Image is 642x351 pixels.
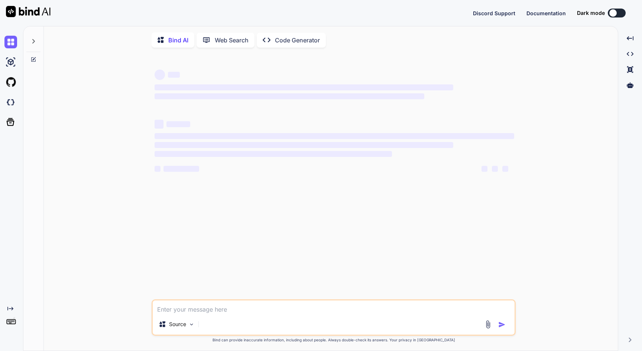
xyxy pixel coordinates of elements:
[481,166,487,172] span: ‌
[4,76,17,88] img: githubLight
[155,120,163,129] span: ‌
[215,36,249,45] p: Web Search
[168,72,180,78] span: ‌
[168,36,188,45] p: Bind AI
[577,9,605,17] span: Dark mode
[155,142,453,148] span: ‌
[4,56,17,68] img: ai-studio
[188,321,195,328] img: Pick Models
[155,151,392,157] span: ‌
[166,121,190,127] span: ‌
[6,6,51,17] img: Bind AI
[526,10,566,16] span: Documentation
[4,96,17,109] img: darkCloudIdeIcon
[155,84,453,90] span: ‌
[155,70,165,80] span: ‌
[155,93,424,99] span: ‌
[473,10,515,16] span: Discord Support
[155,133,514,139] span: ‌
[473,9,515,17] button: Discord Support
[163,166,199,172] span: ‌
[502,166,508,172] span: ‌
[152,337,516,343] p: Bind can provide inaccurate information, including about people. Always double-check its answers....
[498,321,506,328] img: icon
[484,320,492,329] img: attachment
[155,166,160,172] span: ‌
[275,36,320,45] p: Code Generator
[526,9,566,17] button: Documentation
[492,166,498,172] span: ‌
[169,321,186,328] p: Source
[4,36,17,48] img: chat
